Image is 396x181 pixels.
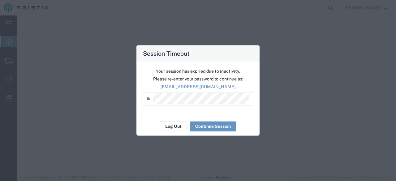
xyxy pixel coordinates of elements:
p: Your session has expired due to inactivity. [143,68,253,74]
p: Please re-enter your password to continue as: [143,75,253,82]
button: Continue Session [190,121,236,131]
button: Log Out [160,121,187,131]
p: [EMAIL_ADDRESS][DOMAIN_NAME] [143,83,253,90]
h4: Session Timeout [143,49,190,58]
